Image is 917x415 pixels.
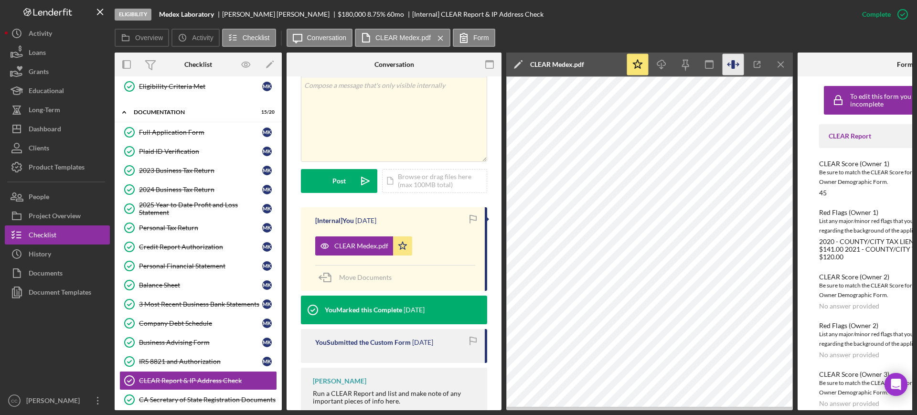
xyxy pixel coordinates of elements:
[334,242,388,250] div: CLEAR Medex.pdf
[819,400,879,407] div: No answer provided
[387,11,404,18] div: 60 mo
[139,396,277,404] div: CA Secretary of State Registration Documents
[29,81,64,103] div: Educational
[5,158,110,177] button: Product Templates
[119,199,277,218] a: 2025 Year to Date Profit and Loss StatementMK
[139,128,262,136] div: Full Application Form
[355,217,376,224] time: 2025-10-02 21:04
[139,281,262,289] div: Balance Sheet
[24,391,86,413] div: [PERSON_NAME]
[115,9,151,21] div: Eligibility
[29,62,49,84] div: Grants
[257,109,275,115] div: 15 / 20
[262,299,272,309] div: M K
[262,338,272,347] div: M K
[453,29,495,47] button: Form
[315,266,401,289] button: Move Documents
[119,77,277,96] a: Eligibility Criteria MetMK
[119,295,277,314] a: 3 Most Recent Business Bank StatementsMK
[139,319,262,327] div: Company Debt Schedule
[5,62,110,81] button: Grants
[139,358,262,365] div: IRS 8821 and Authorization
[5,81,110,100] button: Educational
[262,185,272,194] div: M K
[819,189,827,197] div: 45
[139,300,262,308] div: 3 Most Recent Business Bank Statements
[171,29,219,47] button: Activity
[307,34,347,42] label: Conversation
[243,34,270,42] label: Checklist
[119,256,277,276] a: Personal Financial StatementMK
[339,273,392,281] span: Move Documents
[115,29,169,47] button: Overview
[139,339,262,346] div: Business Advising Form
[29,245,51,266] div: History
[192,34,213,42] label: Activity
[119,333,277,352] a: Business Advising FormMK
[29,138,49,160] div: Clients
[134,109,251,115] div: Documentation
[355,29,450,47] button: CLEAR Medex.pdf
[119,180,277,199] a: 2024 Business Tax ReturnMK
[29,206,81,228] div: Project Overview
[262,319,272,328] div: M K
[262,204,272,213] div: M K
[262,280,272,290] div: M K
[862,5,891,24] div: Complete
[139,201,262,216] div: 2025 Year to Date Profit and Loss Statement
[139,148,262,155] div: Plaid ID Verification
[139,243,262,251] div: Credit Report Authorization
[315,217,354,224] div: [Internal] You
[119,371,277,390] a: CLEAR Report & IP Address Check
[119,218,277,237] a: Personal Tax ReturnMK
[222,29,276,47] button: Checklist
[29,158,85,179] div: Product Templates
[135,34,163,42] label: Overview
[819,351,879,359] div: No answer provided
[119,276,277,295] a: Balance SheetMK
[139,186,262,193] div: 2024 Business Tax Return
[819,302,879,310] div: No answer provided
[29,225,56,247] div: Checklist
[262,128,272,137] div: M K
[5,24,110,43] button: Activity
[412,339,433,346] time: 2025-10-02 21:04
[159,11,214,18] b: Medex Laboratory
[375,34,431,42] label: CLEAR Medex.pdf
[222,11,338,18] div: [PERSON_NAME] [PERSON_NAME]
[5,225,110,245] button: Checklist
[29,24,52,45] div: Activity
[29,100,60,122] div: Long-Term
[5,283,110,302] a: Document Templates
[262,82,272,91] div: M K
[885,373,907,396] div: Open Intercom Messenger
[313,377,366,385] div: [PERSON_NAME]
[5,264,110,283] button: Documents
[119,314,277,333] a: Company Debt ScheduleMK
[412,11,544,18] div: [Internal] CLEAR Report & IP Address Check
[5,119,110,138] button: Dashboard
[5,138,110,158] a: Clients
[119,390,277,409] a: CA Secretary of State Registration Documents
[367,11,385,18] div: 8.75 %
[301,169,377,193] button: Post
[897,61,913,68] div: Form
[315,339,411,346] div: You Submitted the Custom Form
[287,29,353,47] button: Conversation
[5,245,110,264] button: History
[119,237,277,256] a: Credit Report AuthorizationMK
[332,169,346,193] div: Post
[119,161,277,180] a: 2023 Business Tax ReturnMK
[5,187,110,206] a: People
[262,261,272,271] div: M K
[5,43,110,62] a: Loans
[374,61,414,68] div: Conversation
[5,100,110,119] a: Long-Term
